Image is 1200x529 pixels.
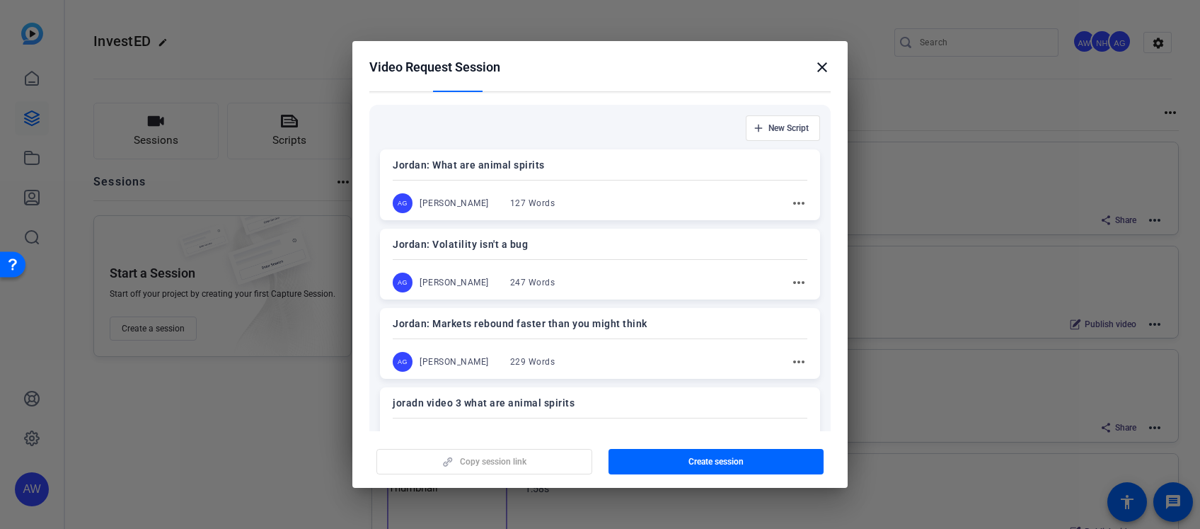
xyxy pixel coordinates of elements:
[393,273,412,292] div: AG
[768,123,809,134] span: New Script
[393,236,807,253] p: Jordan: Volatility isn't a bug
[420,356,489,368] div: [PERSON_NAME]
[814,59,831,76] mat-icon: close
[393,315,807,332] p: Jordan: Markets rebound faster than you might think
[393,352,412,372] div: AG
[608,449,824,474] button: Create session
[790,274,807,291] mat-icon: more_horiz
[510,277,555,288] div: 247 Words
[688,456,744,467] span: Create session
[420,198,489,209] div: [PERSON_NAME]
[746,115,820,141] button: New Script
[393,394,807,411] p: joradn video 3 what are animal spirits
[510,356,555,368] div: 229 Words
[393,157,807,174] p: Jordan: What are animal spirits
[510,198,555,209] div: 127 Words
[369,59,831,76] div: Video Request Session
[790,353,807,370] mat-icon: more_horiz
[420,277,489,288] div: [PERSON_NAME]
[393,193,412,213] div: AG
[790,195,807,212] mat-icon: more_horiz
